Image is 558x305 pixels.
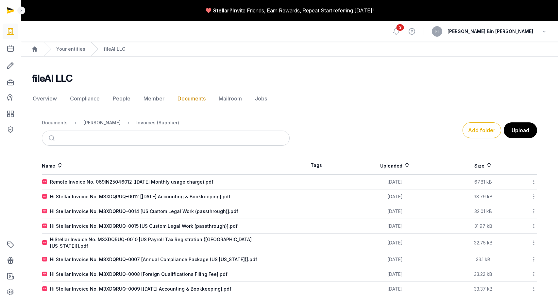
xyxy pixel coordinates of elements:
[50,236,289,249] div: HiStellar Invoice No. M3XDQRUQ-0010 [US Payroll Tax Registration ([GEOGRAPHIC_DATA] [US_STATE])].pdf
[42,194,47,199] img: pdf.svg
[50,223,238,229] div: Hi Stellar Invoice No. M3XDQRUQ-0015 [US Custom Legal Work (passthrough)].pdf
[343,156,448,175] th: Uploaded
[448,156,519,175] th: Size
[42,209,47,214] img: pdf.svg
[42,272,47,277] img: pdf.svg
[213,7,232,14] span: Stellar?
[142,89,166,108] a: Member
[448,189,519,204] td: 33.79 kB
[50,256,257,263] div: Hi Stellar Invoice No. M3XDQRUQ-0007 [Annual Compliance Package (US [US_STATE])].pdf
[56,46,85,52] a: Your entities
[448,204,519,219] td: 32.01 kB
[104,46,125,52] a: fileAI LLC
[387,194,403,199] span: [DATE]
[254,89,268,108] a: Jobs
[387,223,403,229] span: [DATE]
[42,286,47,292] img: pdf.svg
[387,271,403,277] span: [DATE]
[50,271,228,278] div: Hi Stellar Invoice No. M3XDQRUQ-0008 [Foreign Qualifications Filing Fee].pdf
[397,24,404,31] span: 3
[50,286,231,292] div: Hi Stellar Invoice No. M3XDQRUQ-0009 [[DATE] Accounting & Bookkeeping].pdf
[50,179,213,185] div: Remote Invoice No. 069IN25046012 ([DATE] Monthly usage charge).pdf
[387,208,403,214] span: [DATE]
[31,72,73,84] h2: fileAI LLC
[42,224,47,229] img: pdf.svg
[463,122,501,138] button: Add folder
[435,29,439,33] span: FI
[111,89,132,108] a: People
[176,89,207,108] a: Documents
[321,7,374,14] a: Start referring [DATE]!
[42,115,290,131] nav: Breadcrumb
[448,175,519,189] td: 67.81 kB
[387,240,403,245] span: [DATE]
[42,179,47,185] img: pdf.svg
[387,179,403,185] span: [DATE]
[504,122,537,138] button: Upload
[42,156,290,175] th: Name
[50,208,238,215] div: Hi Stellar Invoice No. M3XDQRUQ-0014 [US Custom Legal Work (passthrough)].pdf
[21,42,558,57] nav: Breadcrumb
[290,156,343,175] th: Tags
[45,131,60,145] button: Submit
[50,193,230,200] div: Hi Stellar Invoice No. M3XDQRUQ-0012 [[DATE] Accounting & Bookkeeping].pdf
[217,89,243,108] a: Mailroom
[387,257,403,262] span: [DATE]
[448,219,519,234] td: 31.97 kB
[448,27,533,35] span: [PERSON_NAME] Bin [PERSON_NAME]
[42,119,68,126] div: Documents
[42,257,47,262] img: pdf.svg
[432,26,442,37] button: FI
[136,119,179,126] div: Invoices (Supplier)
[42,240,47,245] img: pdf.svg
[31,89,58,108] a: Overview
[31,89,548,108] nav: Tabs
[440,229,558,305] iframe: Chat Widget
[69,89,101,108] a: Compliance
[387,286,403,292] span: [DATE]
[83,119,121,126] div: [PERSON_NAME]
